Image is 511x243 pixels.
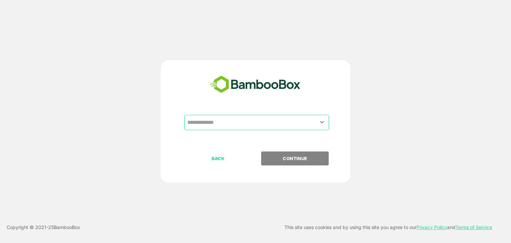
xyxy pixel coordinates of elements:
img: bamboobox [207,74,304,96]
p: Copyright © 2021- 25 BambooBox [7,223,80,231]
a: Privacy Policy [417,224,447,230]
button: CONTINUE [261,151,329,165]
p: BACK [185,155,252,162]
button: BACK [184,151,252,165]
a: Terms of Service [455,224,492,230]
button: Open [318,118,327,127]
p: CONTINUE [262,155,328,162]
p: This site uses cookies and by using this site you agree to our and [284,223,492,231]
